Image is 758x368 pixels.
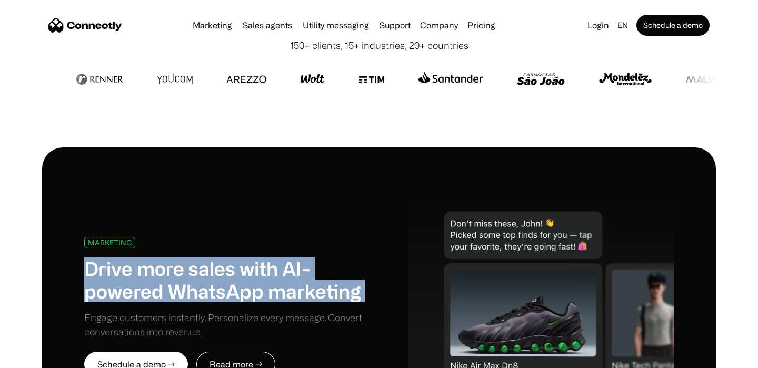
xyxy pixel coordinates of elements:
[188,21,236,29] a: Marketing
[11,349,63,364] aside: Language selected: English
[463,21,500,29] a: Pricing
[583,18,613,33] a: Login
[617,18,628,33] div: en
[48,17,122,33] a: home
[636,15,710,36] a: Schedule a demo
[84,311,379,339] div: Engage customers instantly. Personalize every message. Convert conversations into revenue.
[290,38,468,53] div: 150+ clients, 15+ industries, 20+ countries
[298,21,373,29] a: Utility messaging
[375,21,415,29] a: Support
[417,18,461,33] div: Company
[613,18,634,33] div: en
[21,350,63,364] ul: Language list
[420,18,458,33] div: Company
[84,257,379,302] h1: Drive more sales with AI-powered WhatsApp marketing
[88,238,132,246] div: MARKETING
[238,21,296,29] a: Sales agents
